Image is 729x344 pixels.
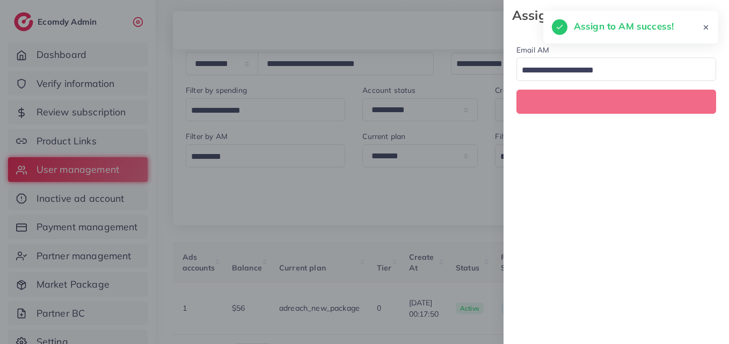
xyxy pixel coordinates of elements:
label: Email AM [516,45,549,55]
input: Search for option [518,62,702,79]
h5: Assign to AM success! [574,19,674,33]
button: Close [699,4,720,26]
strong: Assign To AM [512,6,699,25]
div: Search for option [516,57,716,80]
svg: x [699,5,720,26]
